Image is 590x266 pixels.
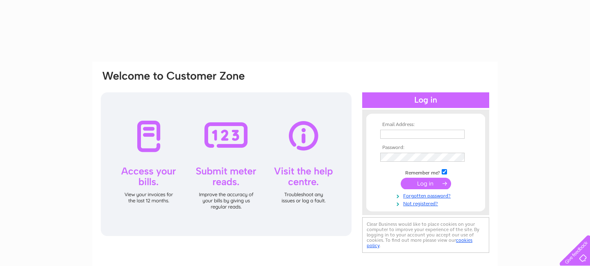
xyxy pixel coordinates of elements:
a: cookies policy [367,237,472,248]
div: Clear Business would like to place cookies on your computer to improve your experience of the sit... [362,217,489,253]
a: Forgotten password? [380,191,473,199]
th: Email Address: [378,122,473,128]
td: Remember me? [378,168,473,176]
a: Not registered? [380,199,473,207]
input: Submit [401,178,451,189]
th: Password: [378,145,473,151]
